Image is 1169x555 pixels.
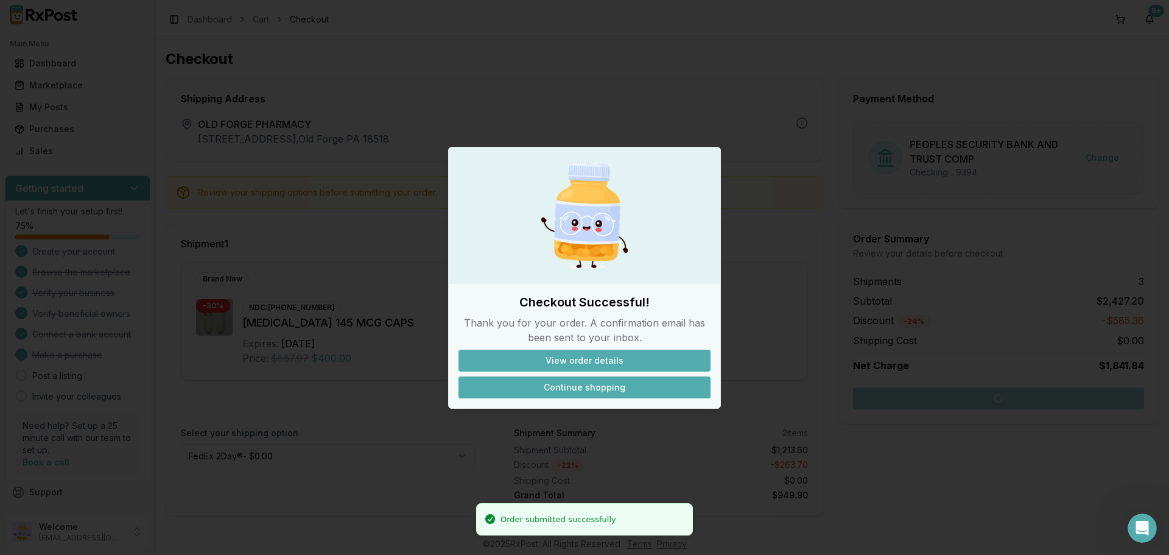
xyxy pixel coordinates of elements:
h2: Checkout Successful! [458,294,711,311]
iframe: Intercom live chat [1128,514,1157,543]
button: View order details [458,350,711,372]
p: Thank you for your order. A confirmation email has been sent to your inbox. [458,316,711,345]
img: Happy Pill Bottle [526,157,643,274]
button: Continue shopping [458,376,711,398]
